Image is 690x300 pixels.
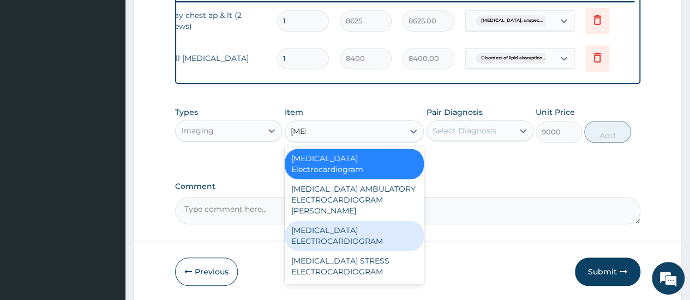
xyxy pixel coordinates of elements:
[285,107,303,118] label: Item
[57,61,183,75] div: Chat with us now
[175,258,238,286] button: Previous
[20,54,44,82] img: d_794563401_company_1708531726252_794563401
[584,121,631,143] button: Add
[285,149,424,179] div: [MEDICAL_DATA] Electrocardiogram
[476,15,548,26] span: [MEDICAL_DATA], unspec...
[175,108,198,117] label: Types
[536,107,575,118] label: Unit Price
[179,5,205,32] div: Minimize live chat window
[476,53,552,64] span: Disorders of lipid absorption ...
[163,47,272,69] td: full [MEDICAL_DATA]
[63,84,151,194] span: We're online!
[163,4,272,37] td: xray chest ap & lt (2 views)
[175,182,640,191] label: Comment
[181,125,214,136] div: Imaging
[5,191,208,229] textarea: Type your message and hit 'Enter'
[285,251,424,281] div: [MEDICAL_DATA] STRESS ELECTROCARDIOGRAM
[427,107,483,118] label: Pair Diagnosis
[433,125,496,136] div: Select Diagnosis
[575,258,640,286] button: Submit
[285,221,424,251] div: [MEDICAL_DATA] ELECTROCARDIOGRAM
[285,179,424,221] div: [MEDICAL_DATA] AMBULATORY ELECTROCARDIOGRAM [PERSON_NAME]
